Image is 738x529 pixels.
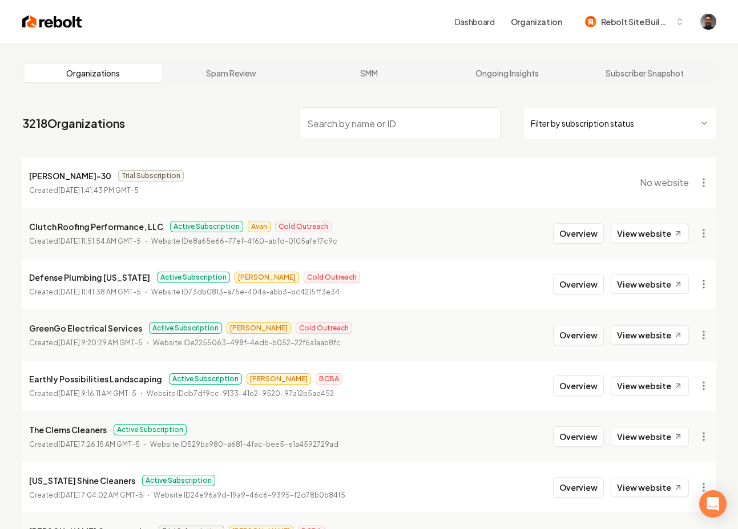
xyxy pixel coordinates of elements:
input: Search by name or ID [300,107,501,139]
img: Daniel Humberto Ortega Celis [700,14,716,30]
span: Cold Outreach [304,272,360,283]
span: Active Subscription [157,272,230,283]
p: Created [29,236,141,247]
span: Cold Outreach [296,322,352,334]
time: [DATE] 9:20:29 AM GMT-5 [58,338,143,347]
a: Dashboard [455,16,495,27]
p: Website ID 529ba980-a681-4fac-bee5-e1a4592729ad [150,439,338,450]
button: Overview [553,223,604,244]
a: Subscriber Snapshot [576,64,714,82]
span: [PERSON_NAME] [227,322,291,334]
span: Active Subscription [114,424,187,435]
a: View website [611,427,689,446]
span: Cold Outreach [275,221,332,232]
a: 3218Organizations [22,115,125,131]
span: BCBA [316,373,342,385]
p: Website ID 73db0813-a75e-404a-abb3-bc4215ff3e34 [151,286,340,298]
img: Rebolt Site Builder [585,16,596,27]
p: Defense Plumbing [US_STATE] [29,270,150,284]
a: Spam Review [162,64,300,82]
button: Overview [553,426,604,447]
span: Trial Subscription [118,170,184,181]
span: Active Subscription [170,221,243,232]
button: Organization [504,11,569,32]
p: Website ID db7df9cc-9133-41e2-9520-97a12b5ae452 [147,388,334,399]
button: Overview [553,274,604,294]
img: Rebolt Logo [22,14,82,30]
p: Clutch Roofing Performance, LLC [29,220,163,233]
a: SMM [300,64,438,82]
span: Active Subscription [142,475,215,486]
p: [US_STATE] Shine Cleaners [29,474,135,487]
span: [PERSON_NAME] [247,373,311,385]
p: [PERSON_NAME]-30 [29,169,111,183]
a: View website [611,224,689,243]
time: [DATE] 1:41:43 PM GMT-5 [58,186,139,195]
div: Open Intercom Messenger [699,490,727,518]
p: Earthly Possibilities Landscaping [29,372,162,386]
p: Created [29,185,139,196]
a: View website [611,325,689,345]
p: Created [29,490,143,501]
p: Created [29,286,141,298]
span: No website [640,176,689,189]
p: The Clems Cleaners [29,423,107,437]
a: Ongoing Insights [438,64,576,82]
p: Website ID e2255063-498f-4edb-b052-22f6a1aab8fc [153,337,341,349]
time: [DATE] 9:16:11 AM GMT-5 [58,389,136,398]
time: [DATE] 7:04:02 AM GMT-5 [58,491,143,499]
p: Website ID 24e96a9d-19a9-46c6-9395-f2d78b0b84f5 [154,490,345,501]
a: View website [611,478,689,497]
a: Organizations [25,64,163,82]
span: Active Subscription [169,373,242,385]
button: Open user button [700,14,716,30]
time: [DATE] 7:26:15 AM GMT-5 [58,440,140,449]
span: Avan [248,221,271,232]
p: Created [29,388,136,399]
p: Created [29,337,143,349]
span: Rebolt Site Builder [601,16,671,28]
a: View website [611,274,689,294]
p: Website ID e8a65e66-77ef-4f60-abfd-0105afef7c9c [151,236,337,247]
button: Overview [553,325,604,345]
time: [DATE] 11:41:38 AM GMT-5 [58,288,141,296]
button: Overview [553,375,604,396]
p: Created [29,439,140,450]
button: Overview [553,477,604,498]
time: [DATE] 11:51:54 AM GMT-5 [58,237,141,245]
span: [PERSON_NAME] [235,272,299,283]
p: GreenGo Electrical Services [29,321,142,335]
a: View website [611,376,689,395]
span: Active Subscription [149,322,222,334]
